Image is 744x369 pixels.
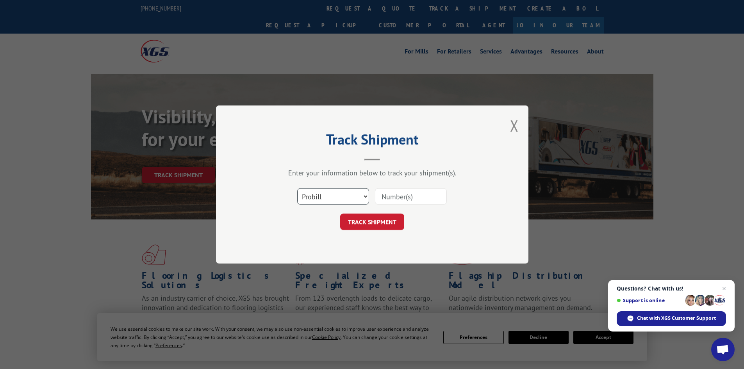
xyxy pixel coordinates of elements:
[617,311,726,326] div: Chat with XGS Customer Support
[375,188,447,205] input: Number(s)
[255,168,489,177] div: Enter your information below to track your shipment(s).
[510,115,519,136] button: Close modal
[340,214,404,230] button: TRACK SHIPMENT
[719,284,729,293] span: Close chat
[617,298,682,303] span: Support is online
[637,315,716,322] span: Chat with XGS Customer Support
[255,134,489,149] h2: Track Shipment
[711,338,735,361] div: Open chat
[617,285,726,292] span: Questions? Chat with us!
